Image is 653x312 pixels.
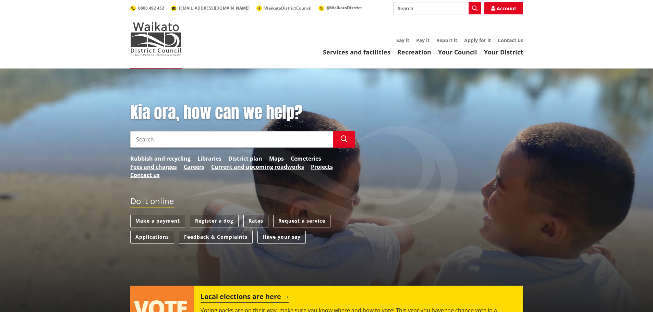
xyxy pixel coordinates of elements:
[130,163,177,171] a: Fees and charges
[243,215,268,227] a: Rates
[438,48,477,56] a: Your Council
[416,37,430,43] a: Pay it
[397,48,431,56] a: Recreation
[130,5,164,11] a: 0800 492 452
[179,5,250,11] span: [EMAIL_ADDRESS][DOMAIN_NAME]
[130,22,182,56] img: Waikato District Council - Te Kaunihera aa Takiwaa o Waikato
[171,5,250,11] a: [EMAIL_ADDRESS][DOMAIN_NAME]
[498,37,523,43] a: Contact us
[311,163,333,171] a: Projects
[130,154,191,163] a: Rubbish and recycling
[211,163,304,171] a: Current and upcoming roadworks
[256,5,312,11] a: WaikatoDistrictCouncil
[323,48,390,56] a: Services and facilities
[318,5,362,11] a: @WaikatoDistrict
[326,5,362,11] span: @WaikatoDistrict
[257,231,306,244] a: Have your say
[396,37,409,43] a: Say it
[201,292,289,303] h2: Local elections are here
[184,163,204,171] a: Careers
[190,215,239,227] a: Register a dog
[264,5,312,11] span: WaikatoDistrictCouncil
[291,154,321,163] a: Cemeteries
[393,2,481,14] input: Search input
[484,48,523,56] a: Your District
[197,154,221,163] a: Libraries
[273,215,330,227] a: Request a service
[130,196,174,208] h2: Do it online
[130,103,355,123] h1: Kia ora, how can we help?
[130,131,333,148] input: Search input
[464,37,491,43] a: Apply for it
[269,154,284,163] a: Maps
[179,231,253,244] a: Feedback & Complaints
[130,231,174,244] a: Applications
[436,37,457,43] a: Report it
[138,5,164,11] span: 0800 492 452
[228,154,262,163] a: District plan
[130,215,185,227] a: Make a payment
[484,2,523,14] a: Account
[130,171,160,179] a: Contact us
